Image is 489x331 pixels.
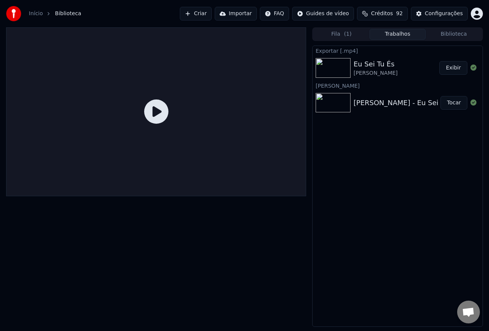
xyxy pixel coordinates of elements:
[55,10,81,17] span: Biblioteca
[292,7,354,20] button: Guides de vídeo
[396,10,403,17] span: 92
[457,301,480,323] div: Conversa aberta
[357,7,408,20] button: Créditos92
[313,81,483,90] div: [PERSON_NAME]
[425,10,463,17] div: Configurações
[180,7,212,20] button: Criar
[6,6,21,21] img: youka
[411,7,468,20] button: Configurações
[354,59,398,69] div: Eu Sei Tu És
[344,30,352,38] span: ( 1 )
[371,10,393,17] span: Créditos
[313,29,370,40] button: Fila
[426,29,482,40] button: Biblioteca
[29,10,81,17] nav: breadcrumb
[354,98,458,108] div: [PERSON_NAME] - Eu Sei Tu És
[370,29,426,40] button: Trabalhos
[29,10,43,17] a: Início
[215,7,257,20] button: Importar
[439,61,467,75] button: Exibir
[354,69,398,77] div: [PERSON_NAME]
[260,7,289,20] button: FAQ
[313,46,483,55] div: Exportar [.mp4]
[440,96,467,110] button: Tocar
